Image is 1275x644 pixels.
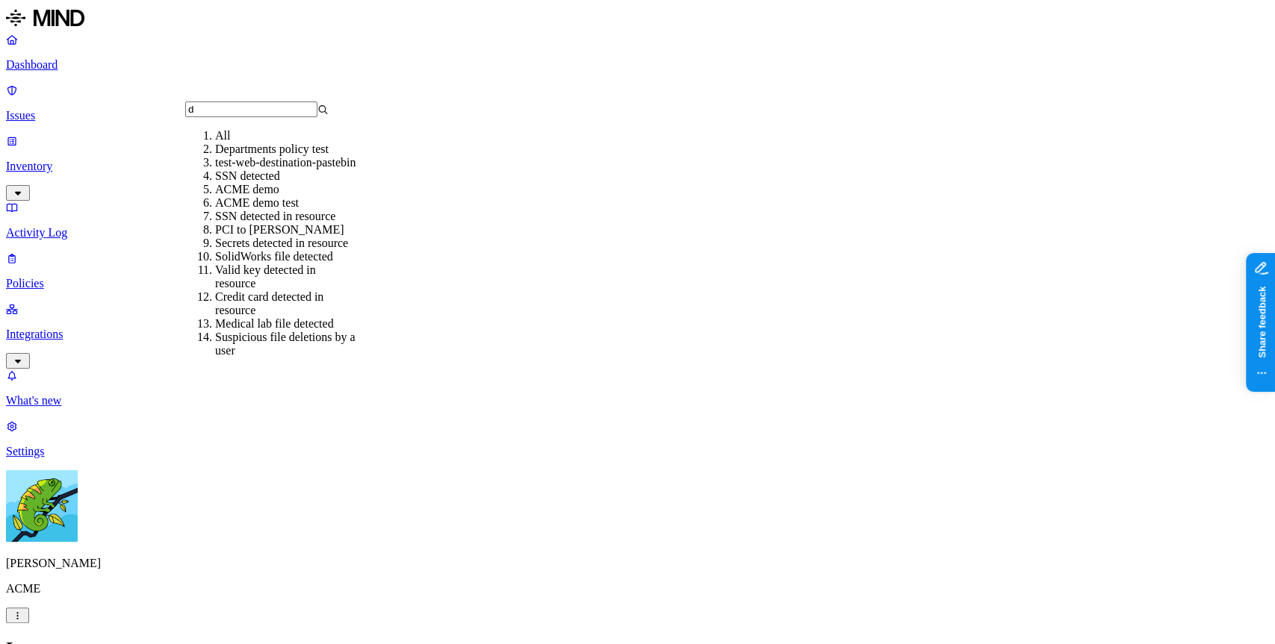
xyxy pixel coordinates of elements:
p: Activity Log [6,226,1269,240]
div: test-web-destination-pastebin [215,156,359,169]
div: All [215,129,359,143]
a: What's new [6,369,1269,407]
img: MIND [6,6,84,30]
p: Settings [6,445,1269,458]
div: Valid key detected in resource [215,263,359,290]
div: Departments policy test [215,143,359,156]
a: Policies [6,251,1269,290]
a: Inventory [6,134,1269,198]
div: Secrets detected in resource [215,237,359,250]
p: Policies [6,277,1269,290]
div: Medical lab file detected [215,317,359,331]
a: MIND [6,6,1269,33]
p: Dashboard [6,58,1269,72]
input: Search [185,101,317,117]
div: PCI to [PERSON_NAME] [215,223,359,237]
a: Settings [6,419,1269,458]
div: SolidWorks file detected [215,250,359,263]
p: What's new [6,394,1269,407]
div: SSN detected [215,169,359,183]
div: Suspicious file deletions by a user [215,331,359,357]
p: ACME [6,582,1269,595]
p: Inventory [6,160,1269,173]
div: SSN detected in resource [215,210,359,223]
p: Integrations [6,328,1269,341]
a: Dashboard [6,33,1269,72]
a: Activity Log [6,201,1269,240]
div: ACME demo test [215,196,359,210]
a: Integrations [6,302,1269,366]
img: Yuval Meshorer [6,470,78,542]
div: ACME demo [215,183,359,196]
p: Issues [6,109,1269,122]
a: Issues [6,84,1269,122]
div: Credit card detected in resource [215,290,359,317]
